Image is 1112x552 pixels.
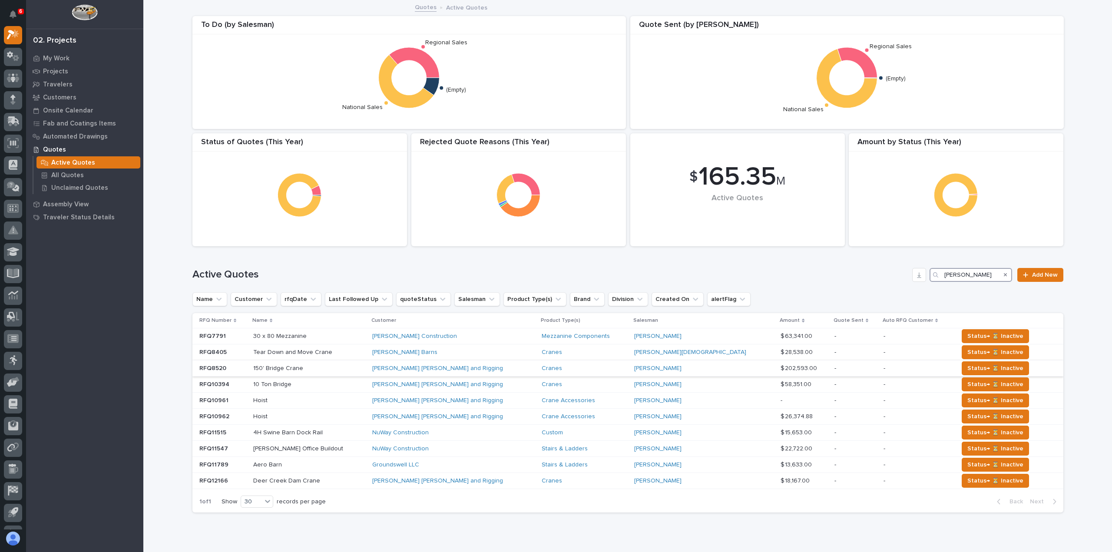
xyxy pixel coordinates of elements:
span: Status→ ⏳ Inactive [967,411,1023,422]
a: Active Quotes [33,156,143,169]
p: RFQ10962 [199,411,231,420]
button: Status→ ⏳ Inactive [962,410,1029,423]
div: Notifications6 [11,10,22,24]
p: Quotes [43,146,66,154]
button: Status→ ⏳ Inactive [962,458,1029,472]
a: Cranes [542,477,562,485]
a: Travelers [26,78,143,91]
a: NuWay Construction [372,429,429,436]
text: Regional Sales [425,40,467,46]
a: [PERSON_NAME] [634,429,682,436]
div: Rejected Quote Reasons (This Year) [411,138,626,152]
p: - [781,395,784,404]
tr: RFQ12166RFQ12166 Deer Creek Dam CraneDeer Creek Dam Crane [PERSON_NAME] [PERSON_NAME] and Rigging... [192,473,1063,489]
button: alertFlag [707,292,751,306]
p: - [884,427,887,436]
tr: RFQ10394RFQ10394 10 Ton Bridge10 Ton Bridge [PERSON_NAME] [PERSON_NAME] and Rigging Cranes [PERSO... [192,377,1063,393]
p: $ 26,374.88 [781,411,814,420]
div: Quote Sent (by [PERSON_NAME]) [630,20,1064,35]
p: Product Type(s) [541,316,580,325]
button: Status→ ⏳ Inactive [962,345,1029,359]
a: [PERSON_NAME] [PERSON_NAME] and Rigging [372,381,503,388]
p: Traveler Status Details [43,214,115,221]
span: Status→ ⏳ Inactive [967,459,1023,470]
p: Auto RFQ Customer [883,316,933,325]
p: - [884,347,887,356]
button: rfqDate [281,292,321,306]
span: M [776,175,785,187]
button: Status→ ⏳ Inactive [962,377,1029,391]
div: Active Quotes [645,194,830,221]
a: My Work [26,52,143,65]
a: Crane Accessories [542,413,595,420]
a: Onsite Calendar [26,104,143,117]
button: Back [990,498,1026,506]
tr: RFQ10961RFQ10961 HoistHoist [PERSON_NAME] [PERSON_NAME] and Rigging Crane Accessories [PERSON_NAM... [192,393,1063,409]
p: 10 Ton Bridge [253,379,293,388]
tr: RFQ8405RFQ8405 Tear Down and Move CraneTear Down and Move Crane [PERSON_NAME] Barns Cranes [PERSO... [192,344,1063,360]
p: [PERSON_NAME] Office Buildout [253,443,345,453]
p: Show [222,498,237,506]
p: $ 18,167.00 [781,476,811,485]
p: Salesman [633,316,658,325]
a: [PERSON_NAME][DEMOGRAPHIC_DATA] [634,349,746,356]
p: Hoist [253,395,269,404]
button: Status→ ⏳ Inactive [962,442,1029,456]
a: Mezzanine Components [542,333,610,340]
p: records per page [277,498,326,506]
span: Status→ ⏳ Inactive [967,363,1023,374]
a: Groundswell LLC [372,461,419,469]
p: - [884,476,887,485]
a: All Quotes [33,169,143,181]
a: Fab and Coatings Items [26,117,143,130]
p: RFQ11515 [199,427,228,436]
p: - [834,381,877,388]
span: 165.35 [698,164,776,190]
p: - [834,349,877,356]
button: Status→ ⏳ Inactive [962,361,1029,375]
button: Next [1026,498,1063,506]
button: Brand [570,292,605,306]
p: - [884,411,887,420]
button: Status→ ⏳ Inactive [962,329,1029,343]
text: Regional Sales [870,44,912,50]
a: Customers [26,91,143,104]
a: [PERSON_NAME] [634,381,682,388]
p: Automated Drawings [43,133,108,141]
p: RFQ10394 [199,379,231,388]
a: Assembly View [26,198,143,211]
tr: RFQ11547RFQ11547 [PERSON_NAME] Office Buildout[PERSON_NAME] Office Buildout NuWay Construction St... [192,441,1063,457]
p: $ 63,341.00 [781,331,814,340]
a: Stairs & Ladders [542,445,588,453]
p: - [884,443,887,453]
p: Deer Creek Dam Crane [253,476,322,485]
a: [PERSON_NAME] [634,461,682,469]
span: Status→ ⏳ Inactive [967,347,1023,357]
p: 150' Bridge Crane [253,363,305,372]
span: Add New [1032,272,1058,278]
text: (Empty) [446,87,466,93]
img: Workspace Logo [72,4,97,20]
a: Custom [542,429,563,436]
p: - [834,333,877,340]
a: [PERSON_NAME] [PERSON_NAME] and Rigging [372,397,503,404]
p: - [834,413,877,420]
div: 02. Projects [33,36,76,46]
p: - [834,477,877,485]
p: Tear Down and Move Crane [253,347,334,356]
div: Amount by Status (This Year) [849,138,1063,152]
a: Quotes [415,2,437,12]
p: RFQ12166 [199,476,230,485]
a: Stairs & Ladders [542,461,588,469]
p: Onsite Calendar [43,107,93,115]
a: [PERSON_NAME] Construction [372,333,457,340]
button: Salesman [454,292,500,306]
span: Status→ ⏳ Inactive [967,476,1023,486]
button: Status→ ⏳ Inactive [962,474,1029,488]
a: Traveler Status Details [26,211,143,224]
p: Travelers [43,81,73,89]
div: To Do (by Salesman) [192,20,626,35]
a: [PERSON_NAME] [PERSON_NAME] and Rigging [372,413,503,420]
p: Quote Sent [834,316,864,325]
span: $ [689,169,698,185]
